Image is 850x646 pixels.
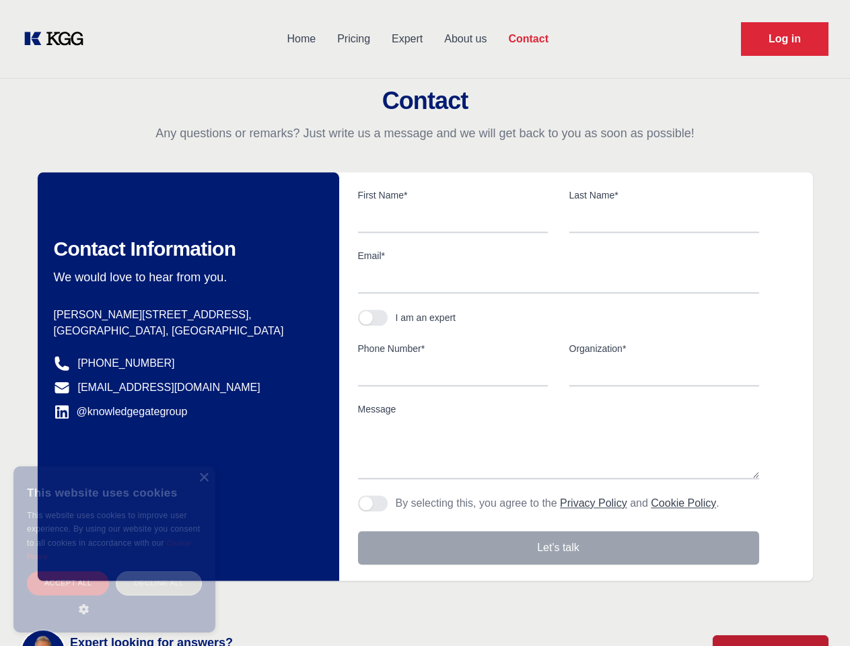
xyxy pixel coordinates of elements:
button: Let's talk [358,531,759,565]
p: Any questions or remarks? Just write us a message and we will get back to you as soon as possible! [16,125,834,141]
div: Decline all [116,571,202,595]
label: Message [358,402,759,416]
label: Last Name* [569,188,759,202]
a: KOL Knowledge Platform: Talk to Key External Experts (KEE) [22,28,94,50]
p: [GEOGRAPHIC_DATA], [GEOGRAPHIC_DATA] [54,323,318,339]
div: Close [199,473,209,483]
a: [PHONE_NUMBER] [78,355,175,371]
a: @knowledgegategroup [54,404,188,420]
label: First Name* [358,188,548,202]
p: [PERSON_NAME][STREET_ADDRESS], [54,307,318,323]
label: Organization* [569,342,759,355]
div: Accept all [27,571,109,595]
a: Cookie Policy [651,497,716,509]
label: Phone Number* [358,342,548,355]
a: Request Demo [741,22,828,56]
a: [EMAIL_ADDRESS][DOMAIN_NAME] [78,380,260,396]
a: Home [276,22,326,57]
p: By selecting this, you agree to the and . [396,495,719,511]
span: This website uses cookies to improve user experience. By using our website you consent to all coo... [27,511,200,548]
a: Cookie Policy [27,539,191,561]
p: We would love to hear from you. [54,269,318,285]
a: About us [433,22,497,57]
a: Expert [381,22,433,57]
h2: Contact [16,87,834,114]
h2: Contact Information [54,237,318,261]
div: I am an expert [396,311,456,324]
a: Contact [497,22,559,57]
a: Privacy Policy [560,497,627,509]
label: Email* [358,249,759,262]
a: Pricing [326,22,381,57]
iframe: Chat Widget [783,581,850,646]
div: This website uses cookies [27,476,202,509]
